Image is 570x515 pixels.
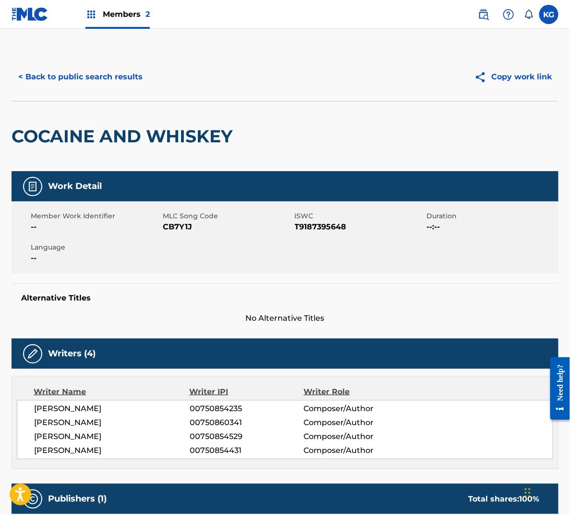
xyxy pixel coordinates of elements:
[85,9,97,20] img: Top Rightsholders
[34,403,190,415] span: [PERSON_NAME]
[499,5,518,24] div: Help
[31,221,160,233] span: --
[163,211,292,221] span: MLC Song Code
[31,242,160,252] span: Language
[522,469,570,515] iframe: Chat Widget
[304,417,408,428] span: Composer/Author
[543,350,570,427] iframe: Resource Center
[519,494,539,503] span: 100 %
[295,211,424,221] span: ISWC
[34,431,190,442] span: [PERSON_NAME]
[190,431,304,442] span: 00750854529
[190,417,304,428] span: 00750860341
[12,313,558,324] span: No Alternative Titles
[27,348,38,360] img: Writers
[190,445,304,456] span: 00750854431
[34,445,190,456] span: [PERSON_NAME]
[474,71,491,83] img: Copy work link
[190,386,304,398] div: Writer IPI
[27,493,38,505] img: Publishers
[12,126,237,147] h2: COCAINE AND WHISKEY
[12,7,49,21] img: MLC Logo
[524,10,534,19] div: Notifications
[468,65,558,89] button: Copy work link
[503,9,514,20] img: help
[304,445,408,456] span: Composer/Author
[295,221,424,233] span: T9187395648
[426,211,556,221] span: Duration
[31,252,160,264] span: --
[34,386,190,398] div: Writer Name
[21,293,549,303] h5: Alternative Titles
[304,386,408,398] div: Writer Role
[474,5,493,24] a: Public Search
[304,431,408,442] span: Composer/Author
[426,221,556,233] span: --:--
[48,181,102,192] h5: Work Detail
[12,65,149,89] button: < Back to public search results
[190,403,304,415] span: 00750854235
[163,221,292,233] span: CB7Y1J
[525,478,531,507] div: Drag
[27,181,38,192] img: Work Detail
[48,493,107,504] h5: Publishers (1)
[478,9,489,20] img: search
[34,417,190,428] span: [PERSON_NAME]
[48,348,96,359] h5: Writers (4)
[304,403,408,415] span: Composer/Author
[103,9,150,20] span: Members
[468,493,539,505] div: Total shares:
[31,211,160,221] span: Member Work Identifier
[539,5,558,24] div: User Menu
[146,10,150,19] span: 2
